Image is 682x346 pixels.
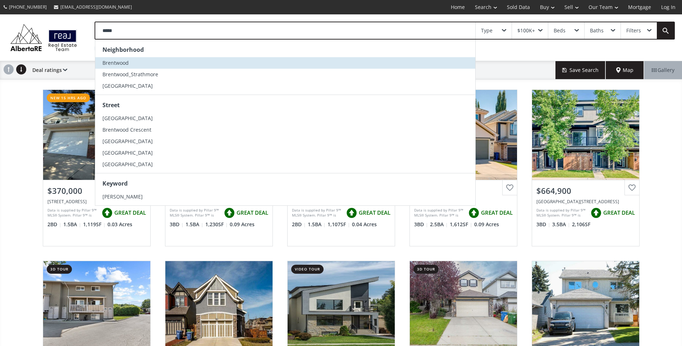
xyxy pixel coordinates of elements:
div: Baths [590,28,604,33]
div: $664,900 [536,185,635,196]
span: Brentwood [102,59,129,66]
span: GREAT DEAL [359,209,390,217]
div: 1812 47 Street NW, Calgary, AB T3B 0P5 [536,199,635,205]
img: rating icon [344,206,359,220]
span: 2 BD [292,221,306,228]
img: rating icon [100,206,114,220]
a: [EMAIL_ADDRESS][DOMAIN_NAME] [50,0,136,14]
div: $100K+ [517,28,535,33]
span: 0.03 Acres [107,221,132,228]
img: rating icon [467,206,481,220]
span: 1,107 SF [328,221,350,228]
img: rating icon [222,206,237,220]
span: 0.09 Acres [474,221,499,228]
span: [GEOGRAPHIC_DATA] [102,82,153,89]
span: 1,119 SF [83,221,106,228]
span: Map [616,67,633,74]
a: $664,900[GEOGRAPHIC_DATA][STREET_ADDRESS]Data is supplied by Pillar 9™ MLS® System. Pillar 9™ is ... [525,82,647,254]
span: 1.5 BA [308,221,326,228]
span: Brentwood Crescent [102,126,151,133]
div: Data is supplied by Pillar 9™ MLS® System. Pillar 9™ is the owner of the copyright in its MLS® Sy... [292,208,343,218]
strong: Keyword [102,179,128,187]
span: [PERSON_NAME] [102,193,143,200]
span: 3.5 BA [552,221,570,228]
span: 1.5 BA [186,221,203,228]
img: rating icon [589,206,603,220]
div: $370,000 [47,185,146,196]
span: GREAT DEAL [603,209,635,217]
span: [GEOGRAPHIC_DATA] [102,161,153,168]
div: Data is supplied by Pillar 9™ MLS® System. Pillar 9™ is the owner of the copyright in its MLS® Sy... [536,208,587,218]
span: Gallery [652,67,674,74]
span: [GEOGRAPHIC_DATA] [102,138,153,145]
div: County: [GEOGRAPHIC_DATA] [95,43,170,54]
span: 1,612 SF [450,221,472,228]
span: 3 BD [536,221,550,228]
img: Logo [7,22,80,53]
div: Data is supplied by Pillar 9™ MLS® System. Pillar 9™ is the owner of the copyright in its MLS® Sy... [414,208,465,218]
span: 1,230 SF [205,221,228,228]
div: Data is supplied by Pillar 9™ MLS® System. Pillar 9™ is the owner of the copyright in its MLS® Sy... [47,208,98,218]
span: GREAT DEAL [481,209,513,217]
span: [PHONE_NUMBER] [9,4,47,10]
span: 2 BD [47,221,61,228]
span: [GEOGRAPHIC_DATA] [102,115,153,122]
span: 2,106 SF [572,221,590,228]
span: Brentwood_Strathmore [102,71,158,78]
div: Gallery [644,61,682,79]
span: 0.09 Acres [230,221,255,228]
span: GREAT DEAL [114,209,146,217]
div: Beds [554,28,566,33]
span: 3 BD [170,221,184,228]
span: [GEOGRAPHIC_DATA] [102,149,153,156]
span: GREAT DEAL [237,209,268,217]
div: Deal ratings [29,61,67,79]
span: [EMAIL_ADDRESS][DOMAIN_NAME] [60,4,132,10]
a: new 15 hrs ago$370,000[STREET_ADDRESS]Data is supplied by Pillar 9™ MLS® System. Pillar 9™ is the... [36,82,158,254]
div: 12 Millrise Green SW, Calgary, AB T2Y 3E8 [47,199,146,205]
span: 2.5 BA [430,221,448,228]
div: Type [481,28,493,33]
div: Data is supplied by Pillar 9™ MLS® System. Pillar 9™ is the owner of the copyright in its MLS® Sy... [170,208,220,218]
strong: Street [102,101,120,109]
div: Filters [626,28,641,33]
div: Map [606,61,644,79]
span: 3 BD [414,221,428,228]
strong: Neighborhood [102,46,144,54]
span: 1.5 BA [63,221,81,228]
span: 0.04 Acres [352,221,377,228]
button: Save Search [555,61,606,79]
